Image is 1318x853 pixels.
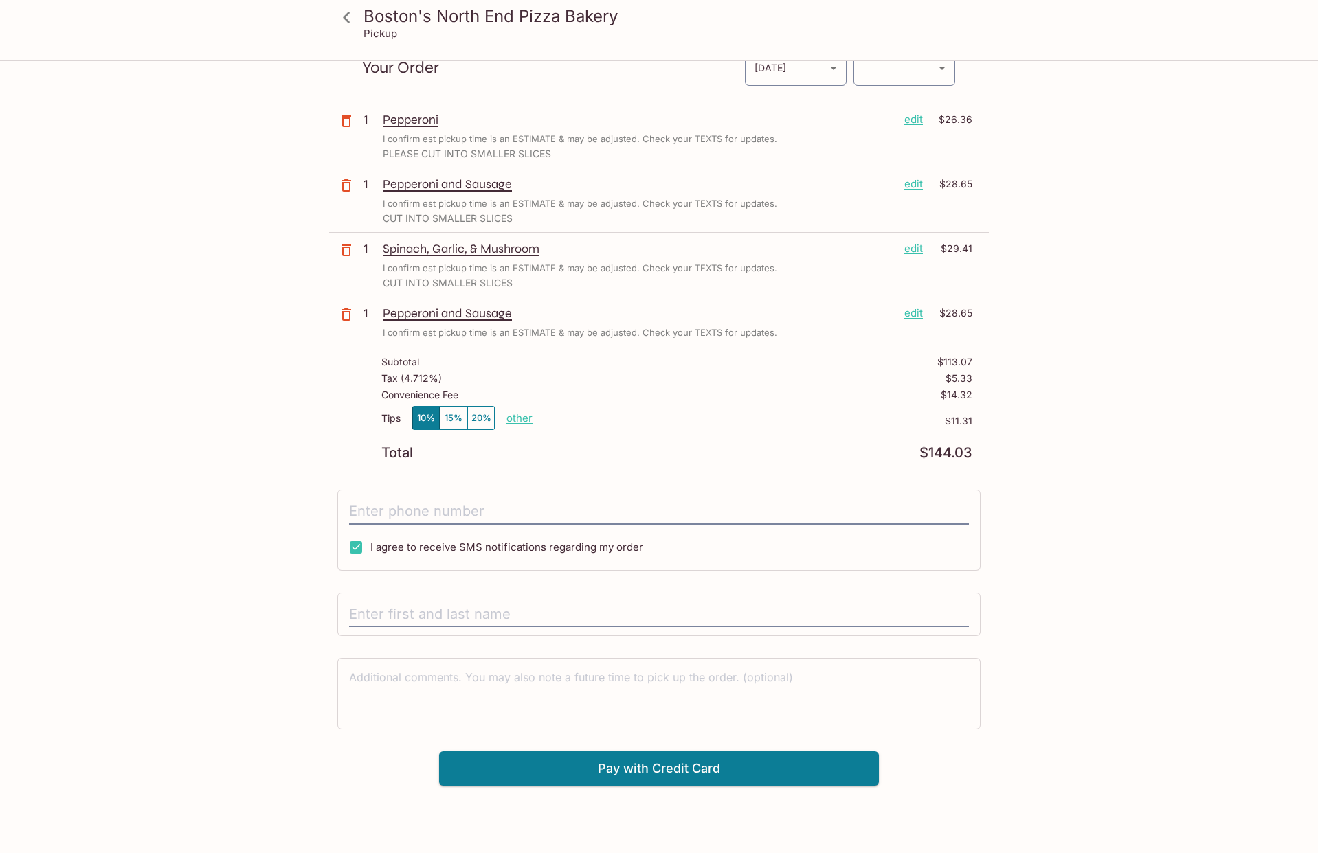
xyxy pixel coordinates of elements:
[919,446,972,459] p: $144.03
[349,499,969,525] input: Enter phone number
[931,112,972,127] p: $26.36
[383,306,893,321] p: Pepperoni and Sausage
[381,446,413,459] p: Total
[383,148,972,159] p: PLEASE CUT INTO SMALLER SLICES
[383,213,972,224] p: CUT INTO SMALLER SLICES
[904,177,923,192] p: edit
[440,407,467,429] button: 15%
[383,197,777,210] p: I confirm est pickup time is an ESTIMATE & may be adjusted. Check your TEXTS for updates.
[533,416,972,427] p: $11.31
[904,112,923,127] p: edit
[381,356,419,367] p: Subtotal
[383,112,893,127] p: Pepperoni
[383,277,972,288] p: CUT INTO SMALLER SLICES
[745,49,847,86] div: [DATE]
[904,306,923,321] p: edit
[853,49,955,86] div: ​
[931,177,972,192] p: $28.65
[931,306,972,321] p: $28.65
[364,27,397,40] p: Pickup
[904,241,923,256] p: edit
[467,407,495,429] button: 20%
[364,241,377,256] p: 1
[931,241,972,256] p: $29.41
[381,389,458,400] p: Convenience Fee
[383,262,777,275] p: I confirm est pickup time is an ESTIMATE & may be adjusted. Check your TEXTS for updates.
[383,177,893,192] p: Pepperoni and Sausage
[381,373,442,384] p: Tax ( 4.712% )
[381,413,401,424] p: Tips
[362,61,744,74] p: Your Order
[383,326,777,339] p: I confirm est pickup time is an ESTIMATE & may be adjusted. Check your TEXTS for updates.
[439,751,879,786] button: Pay with Credit Card
[941,389,972,400] p: $14.32
[383,133,777,146] p: I confirm est pickup time is an ESTIMATE & may be adjusted. Check your TEXTS for updates.
[412,407,440,429] button: 10%
[364,5,978,27] h3: Boston's North End Pizza Bakery
[364,306,377,321] p: 1
[370,541,643,554] span: I agree to receive SMS notifications regarding my order
[383,241,893,256] p: Spinach, Garlic, & Mushroom
[937,356,972,367] p: $113.07
[364,112,377,127] p: 1
[364,177,377,192] p: 1
[349,602,969,628] input: Enter first and last name
[506,411,533,424] button: other
[946,373,972,384] p: $5.33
